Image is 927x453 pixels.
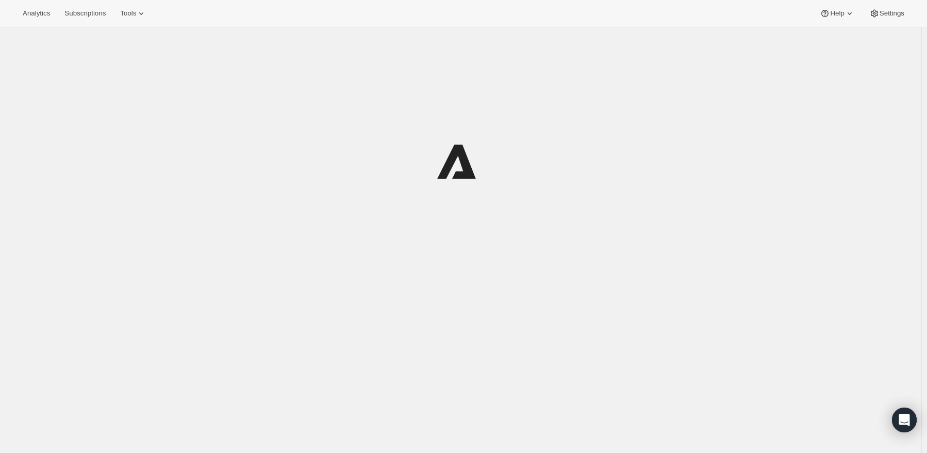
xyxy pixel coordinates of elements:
[64,9,106,18] span: Subscriptions
[814,6,860,21] button: Help
[114,6,153,21] button: Tools
[863,6,911,21] button: Settings
[16,6,56,21] button: Analytics
[830,9,844,18] span: Help
[120,9,136,18] span: Tools
[880,9,904,18] span: Settings
[58,6,112,21] button: Subscriptions
[23,9,50,18] span: Analytics
[892,408,917,432] div: Open Intercom Messenger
